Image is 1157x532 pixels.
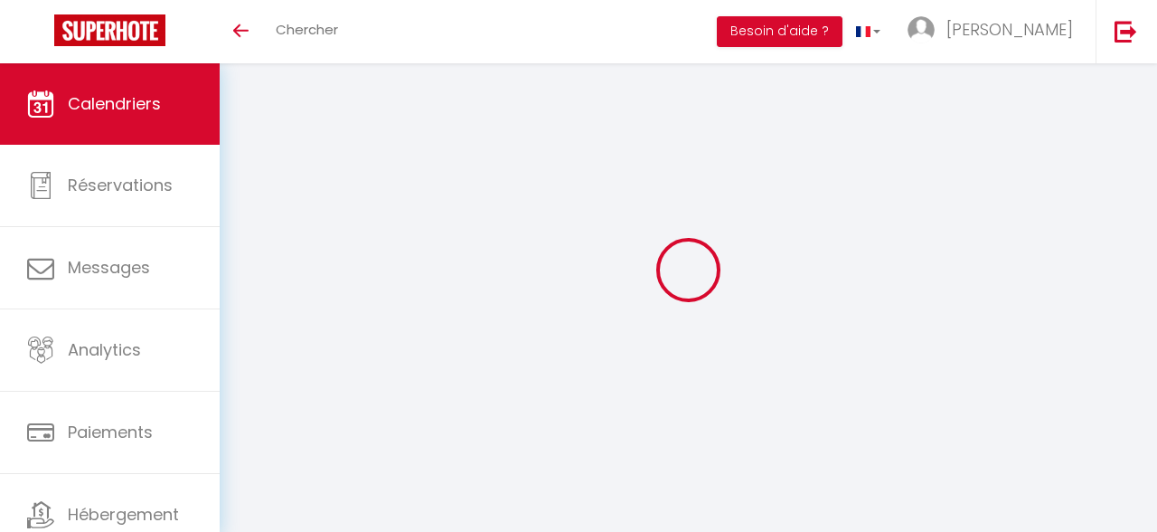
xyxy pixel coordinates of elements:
[54,14,165,46] img: Super Booking
[68,421,153,443] span: Paiements
[68,92,161,115] span: Calendriers
[717,16,842,47] button: Besoin d'aide ?
[276,20,338,39] span: Chercher
[946,18,1073,41] span: [PERSON_NAME]
[68,503,179,526] span: Hébergement
[908,16,935,43] img: ...
[1115,20,1137,43] img: logout
[68,256,150,279] span: Messages
[68,338,141,361] span: Analytics
[68,174,173,196] span: Réservations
